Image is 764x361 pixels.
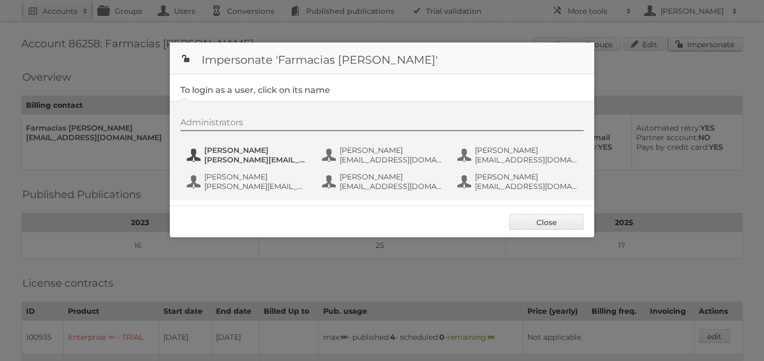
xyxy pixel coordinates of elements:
button: [PERSON_NAME] [EMAIL_ADDRESS][DOMAIN_NAME] [321,144,446,166]
span: [PERSON_NAME][EMAIL_ADDRESS][DOMAIN_NAME] [204,155,307,165]
span: [PERSON_NAME] [204,145,307,155]
span: [EMAIL_ADDRESS][DOMAIN_NAME] [340,155,442,165]
div: Administrators [180,117,584,131]
button: [PERSON_NAME] [PERSON_NAME][EMAIL_ADDRESS][DOMAIN_NAME] [186,171,310,192]
span: [PERSON_NAME][EMAIL_ADDRESS][DOMAIN_NAME] [204,182,307,191]
button: [PERSON_NAME] [EMAIL_ADDRESS][DOMAIN_NAME] [456,144,581,166]
h1: Impersonate 'Farmacias [PERSON_NAME]' [170,42,594,74]
a: Close [509,214,584,230]
button: [PERSON_NAME] [EMAIL_ADDRESS][DOMAIN_NAME] [321,171,446,192]
span: [EMAIL_ADDRESS][DOMAIN_NAME] [475,155,578,165]
span: [PERSON_NAME] [204,172,307,182]
button: [PERSON_NAME] [EMAIL_ADDRESS][DOMAIN_NAME] [456,171,581,192]
span: [PERSON_NAME] [475,172,578,182]
button: [PERSON_NAME] [PERSON_NAME][EMAIL_ADDRESS][DOMAIN_NAME] [186,144,310,166]
span: [EMAIL_ADDRESS][DOMAIN_NAME] [340,182,442,191]
span: [PERSON_NAME] [340,172,442,182]
span: [PERSON_NAME] [340,145,442,155]
legend: To login as a user, click on its name [180,85,330,95]
span: [EMAIL_ADDRESS][DOMAIN_NAME] [475,182,578,191]
span: [PERSON_NAME] [475,145,578,155]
